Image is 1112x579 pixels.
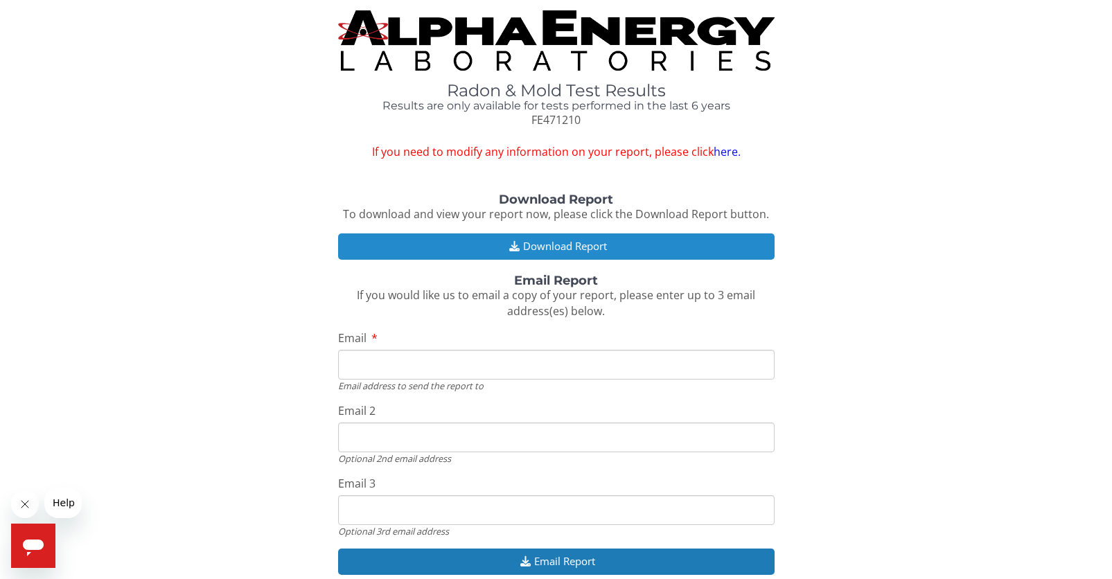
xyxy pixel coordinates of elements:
span: Email 3 [338,476,376,491]
button: Email Report [338,549,775,574]
span: Email [338,330,367,346]
a: here. [714,144,741,159]
iframe: Message from company [44,488,82,518]
img: TightCrop.jpg [338,10,775,71]
iframe: Button to launch messaging window [11,524,55,568]
button: Download Report [338,233,775,259]
span: If you would like us to email a copy of your report, please enter up to 3 email address(es) below. [357,287,755,319]
span: Email 2 [338,403,376,418]
span: To download and view your report now, please click the Download Report button. [343,206,769,222]
strong: Email Report [514,273,598,288]
strong: Download Report [499,192,613,207]
div: Optional 3rd email address [338,525,775,537]
h4: Results are only available for tests performed in the last 6 years [338,100,775,112]
iframe: Close message [11,490,39,518]
div: Optional 2nd email address [338,452,775,465]
span: FE471210 [531,112,581,127]
span: If you need to modify any information on your report, please click [338,144,775,160]
div: Email address to send the report to [338,380,775,392]
h1: Radon & Mold Test Results [338,82,775,100]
